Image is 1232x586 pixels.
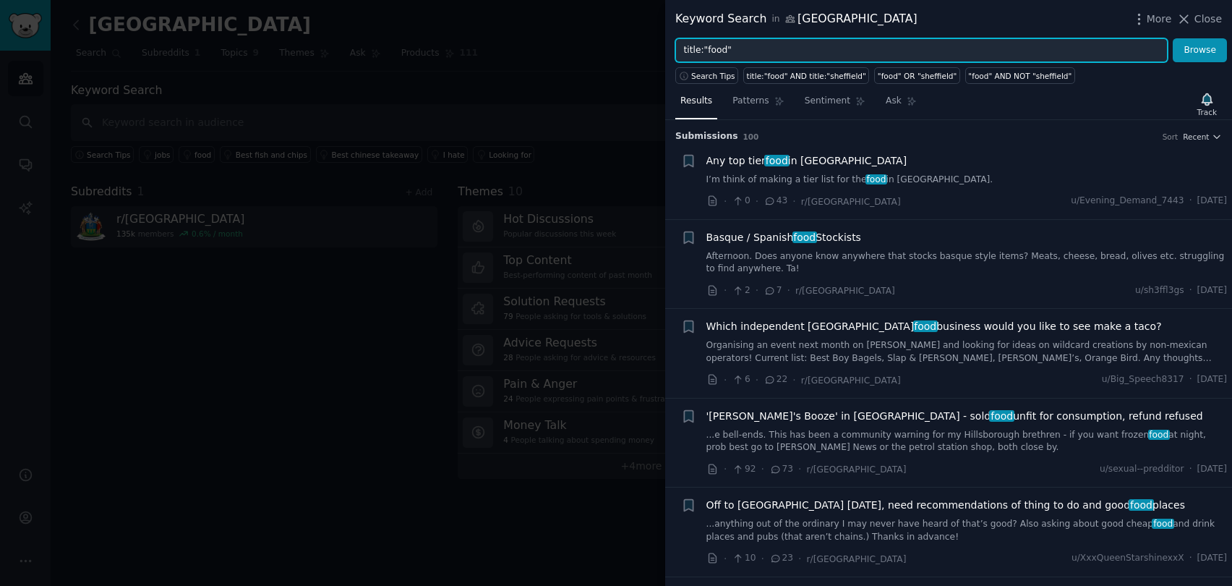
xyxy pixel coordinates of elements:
[706,230,861,245] a: Basque / SpanishfoodStockists
[989,410,1014,422] span: food
[1135,284,1184,297] span: u/sh3ffl3gs
[724,551,727,566] span: ·
[865,174,888,184] span: food
[795,286,895,296] span: r/[GEOGRAPHIC_DATA]
[1132,12,1172,27] button: More
[706,174,1228,187] a: I’m think of making a tier list for thefoodin [GEOGRAPHIC_DATA].
[763,284,782,297] span: 7
[764,155,789,166] span: food
[1197,195,1227,208] span: [DATE]
[801,197,901,207] span: r/[GEOGRAPHIC_DATA]
[706,409,1203,424] a: '[PERSON_NAME]'s Booze' in [GEOGRAPHIC_DATA] - soldfoodunfit for consumption, refund refused
[792,232,817,243] span: food
[769,552,793,565] span: 23
[1071,195,1184,208] span: u/Evening_Demand_7443
[1129,499,1153,511] span: food
[706,153,907,169] a: Any top tierfoodin [GEOGRAPHIC_DATA]
[798,551,801,566] span: ·
[706,153,907,169] span: Any top tier in [GEOGRAPHIC_DATA]
[732,195,750,208] span: 0
[747,71,866,81] div: title:"food" AND title:"sheffield"
[1197,373,1227,386] span: [DATE]
[1197,284,1227,297] span: [DATE]
[743,67,869,84] a: title:"food" AND title:"sheffield"
[706,339,1228,365] a: Organising an event next month on [PERSON_NAME] and looking for ideas on wildcard creations by no...
[1189,552,1192,565] span: ·
[968,71,1071,81] div: "food" AND NOT "sheffield"
[706,409,1203,424] span: '[PERSON_NAME]'s Booze' in [GEOGRAPHIC_DATA] - sold unfit for consumption, refund refused
[761,551,764,566] span: ·
[807,464,907,475] span: r/[GEOGRAPHIC_DATA]
[798,462,801,477] span: ·
[792,373,795,388] span: ·
[1071,552,1184,565] span: u/XxxQueenStarshinexxX
[706,250,1228,276] a: Afternoon. Does anyone know anywhere that stocks basque style items? Meats, cheese, bread, olives...
[756,283,758,298] span: ·
[706,498,1185,513] span: Off to [GEOGRAPHIC_DATA] [DATE], need recommendations of thing to do and good places
[1176,12,1222,27] button: Close
[1197,552,1227,565] span: [DATE]
[1194,12,1222,27] span: Close
[801,375,901,386] span: r/[GEOGRAPHIC_DATA]
[724,462,727,477] span: ·
[965,67,1075,84] a: "food" AND NOT "sheffield"
[1102,373,1184,386] span: u/Big_Speech8317
[706,230,861,245] span: Basque / Spanish Stockists
[724,373,727,388] span: ·
[886,95,902,108] span: Ask
[732,95,769,108] span: Patterns
[769,463,793,476] span: 73
[1173,38,1227,63] button: Browse
[1189,373,1192,386] span: ·
[805,95,850,108] span: Sentiment
[792,194,795,209] span: ·
[732,373,750,386] span: 6
[1100,463,1184,476] span: u/sexual--predditor
[1183,132,1222,142] button: Recent
[1197,107,1217,117] div: Track
[675,67,738,84] button: Search Tips
[787,283,790,298] span: ·
[732,463,756,476] span: 92
[691,71,735,81] span: Search Tips
[1189,463,1192,476] span: ·
[756,373,758,388] span: ·
[706,319,1162,334] a: Which independent [GEOGRAPHIC_DATA]foodbusiness would you like to see make a taco?
[763,373,787,386] span: 22
[706,429,1228,454] a: ...e bell-ends. This has been a community warning for my Hillsborough brethren - if you want froz...
[761,462,764,477] span: ·
[675,130,738,143] span: Submission s
[675,90,717,119] a: Results
[763,195,787,208] span: 43
[913,320,938,332] span: food
[680,95,712,108] span: Results
[1197,463,1227,476] span: [DATE]
[800,90,870,119] a: Sentiment
[1147,12,1172,27] span: More
[724,283,727,298] span: ·
[807,554,907,564] span: r/[GEOGRAPHIC_DATA]
[1152,519,1174,529] span: food
[1189,284,1192,297] span: ·
[743,132,759,141] span: 100
[706,498,1185,513] a: Off to [GEOGRAPHIC_DATA] [DATE], need recommendations of thing to do and goodfoodplaces
[881,90,922,119] a: Ask
[727,90,789,119] a: Patterns
[1183,132,1209,142] span: Recent
[732,284,750,297] span: 2
[874,67,960,84] a: "food" OR "sheffield"
[1148,430,1171,440] span: food
[878,71,957,81] div: "food" OR "sheffield"
[756,194,758,209] span: ·
[1163,132,1178,142] div: Sort
[771,13,779,26] span: in
[1192,89,1222,119] button: Track
[675,10,917,28] div: Keyword Search [GEOGRAPHIC_DATA]
[1189,195,1192,208] span: ·
[732,552,756,565] span: 10
[675,38,1168,63] input: Try a keyword related to your business
[724,194,727,209] span: ·
[706,518,1228,543] a: ...anything out of the ordinary I may never have heard of that’s good? Also asking about good che...
[706,319,1162,334] span: Which independent [GEOGRAPHIC_DATA] business would you like to see make a taco?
